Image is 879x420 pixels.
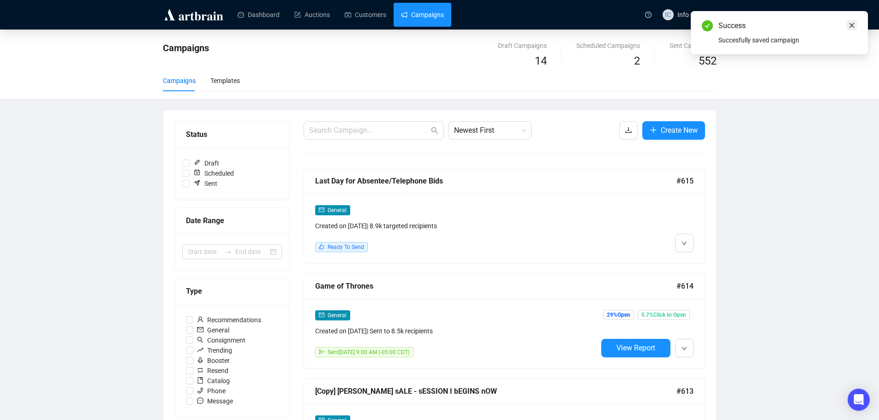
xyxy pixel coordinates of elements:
[454,122,526,139] span: Newest First
[294,3,330,27] a: Auctions
[193,355,233,366] span: Booster
[319,349,324,355] span: send
[650,126,657,134] span: plus
[197,387,203,394] span: phone
[197,397,203,404] span: message
[328,207,347,213] span: General
[642,121,705,140] button: Create New
[186,285,278,297] div: Type
[718,35,857,45] div: Succesfully saved campaign
[315,385,676,397] div: [Copy] [PERSON_NAME] sALE - sESSION I bEGINS nOW
[197,326,203,333] span: mail
[190,178,221,189] span: Sent
[193,366,232,376] span: Resend
[193,396,237,406] span: Message
[431,127,438,134] span: search
[193,386,229,396] span: Phone
[848,389,870,411] div: Open Intercom Messenger
[210,76,240,86] div: Templates
[224,248,232,255] span: to
[661,124,698,136] span: Create New
[235,247,268,257] input: End date
[328,349,410,355] span: Sent [DATE] 9:00 AM (-05:00 CDT)
[677,11,707,18] span: Info CCAG
[190,158,223,168] span: Draft
[186,129,278,140] div: Status
[193,315,265,325] span: Recommendations
[328,312,347,319] span: General
[718,20,857,31] div: Success
[197,367,203,373] span: retweet
[682,241,687,246] span: down
[304,273,705,369] a: Game of Thrones#614mailGeneralCreated on [DATE]| Sent to 8.5k recipientssendSent[DATE] 9:00 AM (-...
[682,346,687,351] span: down
[601,339,670,357] button: View Report
[576,41,640,51] div: Scheduled Campaigns
[163,76,196,86] div: Campaigns
[849,22,855,29] span: close
[197,357,203,363] span: rocket
[676,385,694,397] span: #613
[197,377,203,384] span: book
[847,20,857,30] a: Close
[603,310,634,320] span: 29% Open
[193,335,249,345] span: Consignment
[193,325,233,335] span: General
[224,248,232,255] span: swap-right
[345,3,386,27] a: Customers
[638,310,690,320] span: 5.7% Click to Open
[197,337,203,343] span: search
[309,125,429,136] input: Search Campaign...
[304,168,705,264] a: Last Day for Absentee/Telephone Bids#615mailGeneralCreated on [DATE]| 8.9k targeted recipientslik...
[188,247,221,257] input: Start date
[163,7,225,22] img: logo
[665,10,671,20] span: IC
[645,12,652,18] span: question-circle
[186,215,278,226] div: Date Range
[197,347,203,353] span: rise
[315,326,598,336] div: Created on [DATE] | Sent to 8.5k recipients
[676,175,694,187] span: #615
[238,3,280,27] a: Dashboard
[319,312,324,318] span: mail
[401,3,444,27] a: Campaigns
[315,221,598,231] div: Created on [DATE] | 8.9k targeted recipients
[535,54,547,67] span: 14
[328,244,364,250] span: Ready To Send
[193,345,236,355] span: Trending
[616,343,655,352] span: View Report
[197,316,203,323] span: user
[315,280,676,292] div: Game of Thrones
[634,54,640,67] span: 2
[625,126,632,134] span: download
[676,280,694,292] span: #614
[315,175,676,187] div: Last Day for Absentee/Telephone Bids
[498,41,547,51] div: Draft Campaigns
[319,207,324,213] span: mail
[193,376,233,386] span: Catalog
[702,20,713,31] span: check-circle
[319,244,324,249] span: like
[163,42,209,53] span: Campaigns
[190,168,238,178] span: Scheduled
[670,41,717,51] div: Sent Campaigns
